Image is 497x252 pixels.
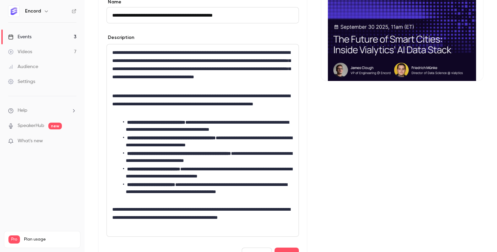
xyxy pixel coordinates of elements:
div: editor [107,44,299,236]
div: Audience [8,63,38,70]
span: Help [18,107,27,114]
a: SpeakerHub [18,122,44,129]
span: new [48,123,62,129]
span: Pro [8,235,20,244]
span: What's new [18,138,43,145]
label: Description [106,34,134,41]
li: help-dropdown-opener [8,107,76,114]
section: description [106,44,299,237]
iframe: Noticeable Trigger [68,138,76,144]
img: Encord [8,6,19,17]
span: Plan usage [24,237,76,242]
h6: Encord [25,8,41,15]
div: Videos [8,48,32,55]
div: Events [8,34,31,40]
div: Settings [8,78,35,85]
